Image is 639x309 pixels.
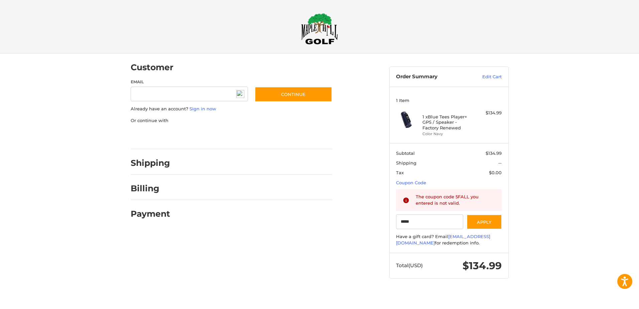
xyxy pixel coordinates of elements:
p: Or continue with [131,117,332,124]
a: Coupon Code [396,180,426,185]
span: $134.99 [463,260,502,272]
img: npw-badge-icon-locked.svg [236,90,244,98]
h4: 1 x Blue Tees Player+ GPS / Speaker - Factory Renewed [422,114,474,130]
img: Maple Hill Golf [301,13,338,44]
a: Edit Cart [468,74,502,80]
h2: Payment [131,209,170,219]
a: Sign in now [189,106,216,111]
label: Email [131,79,248,85]
input: Gift Certificate or Coupon Code [396,214,463,229]
span: $134.99 [486,150,502,156]
h3: 1 Item [396,98,502,103]
p: Already have an account? [131,106,332,112]
button: Continue [255,87,332,102]
div: $134.99 [475,110,502,116]
span: Subtotal [396,150,415,156]
span: $0.00 [489,170,502,175]
iframe: PayPal-paypal [128,130,178,142]
h3: Order Summary [396,74,468,80]
button: Apply [467,214,502,229]
span: Shipping [396,160,416,166]
div: The coupon code 5FALL you entered is not valid. [416,194,495,207]
h2: Billing [131,183,170,194]
h2: Shipping [131,158,170,168]
h2: Customer [131,62,173,73]
li: Color Navy [422,131,474,137]
iframe: PayPal-paylater [185,130,235,142]
span: -- [498,160,502,166]
span: Tax [396,170,404,175]
div: Have a gift card? Email for redemption info. [396,233,502,246]
iframe: PayPal-venmo [242,130,292,142]
span: Total (USD) [396,262,423,269]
